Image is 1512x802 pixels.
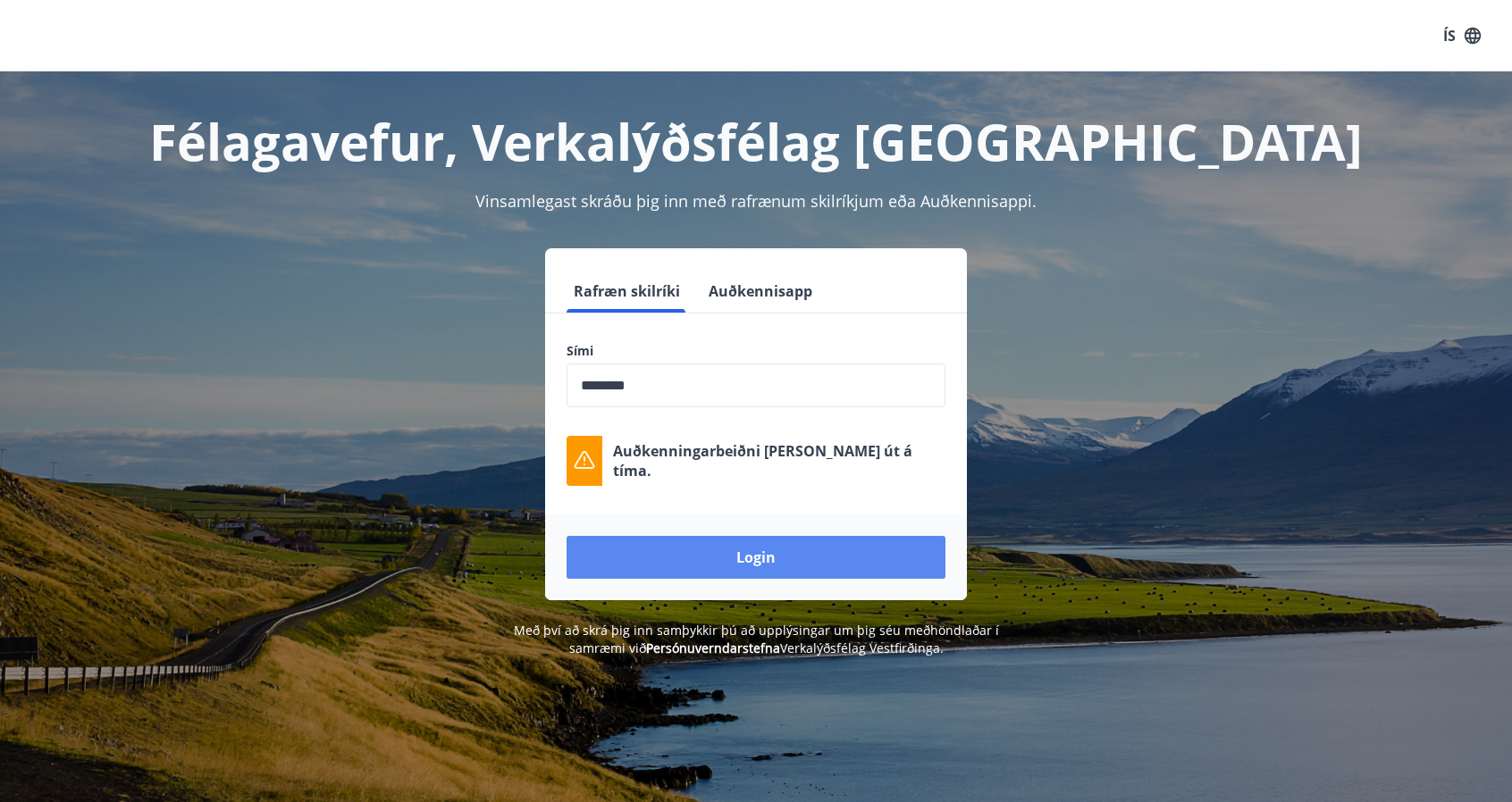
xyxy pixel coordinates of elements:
[701,270,819,313] button: Auðkennisapp
[613,441,945,480] p: Auðkenningarbeiðni [PERSON_NAME] út á tíma.
[646,639,780,656] a: Persónuverndarstefna
[514,622,999,656] span: Með því að skrá þig inn samþykkir þú að upplýsingar um þig séu meðhöndlaðar í samræmi við Verkalý...
[134,107,1378,175] h1: Félagavefur, Verkalýðsfélag [GEOGRAPHIC_DATA]
[1433,20,1491,52] button: ÍS
[475,190,1037,212] span: Vinsamlegast skráðu þig inn með rafrænum skilríkjum eða Auðkennisappi.
[567,536,945,579] button: Login
[567,270,687,313] button: Rafræn skilríki
[567,342,945,360] label: Sími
